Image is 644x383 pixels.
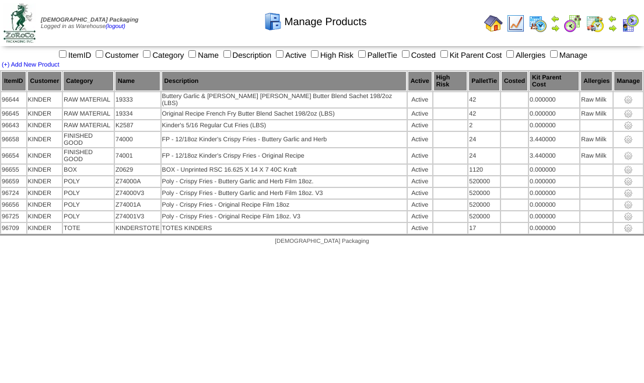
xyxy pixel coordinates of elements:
td: 2 [468,120,500,131]
td: 96725 [1,211,26,222]
td: KINDER [27,211,62,222]
span: [DEMOGRAPHIC_DATA] Packaging [275,238,369,245]
td: Kinder's 5/16 Regular Cut Fries (LBS) [162,120,407,131]
td: KINDER [27,188,62,199]
img: arrowleft.gif [551,14,560,23]
input: Name [188,50,196,58]
div: Active [408,136,432,143]
td: 19333 [115,92,160,107]
div: Active [408,152,432,159]
input: High Risk [311,50,318,58]
td: 0.000000 [529,92,579,107]
label: ItemID [57,51,91,60]
img: cabinet.gif [264,12,282,31]
td: KINDER [27,223,62,234]
td: KINDER [27,148,62,163]
td: 96644 [1,92,26,107]
span: Logged in as Warehouse [41,17,138,30]
img: calendarcustomer.gif [621,14,639,33]
input: PalletTie [358,50,366,58]
div: Active [408,178,432,185]
input: Category [143,50,150,58]
td: Raw Milk [580,148,612,163]
td: POLY [63,200,114,210]
td: BOX - Unprinted RSC 16.625 X 14 X 7 40C Kraft [162,165,407,175]
img: settings.gif [624,212,633,221]
img: zoroco-logo-small.webp [3,4,36,43]
td: 19334 [115,109,160,119]
td: 24 [468,132,500,147]
td: Poly - Crispy Fries - Original Recipe Film 18oz [162,200,407,210]
img: settings.gif [624,165,633,175]
img: settings.gif [624,151,633,161]
td: 96659 [1,176,26,187]
td: POLY [63,188,114,199]
td: 0.000000 [529,223,579,234]
th: ItemID [1,71,26,91]
th: Active [408,71,432,91]
td: POLY [63,211,114,222]
td: KINDERSTOTE [115,223,160,234]
td: Z74001A [115,200,160,210]
img: settings.gif [624,135,633,144]
div: Active [408,190,432,197]
th: Kit Parent Cost [529,71,579,91]
td: Z74000A [115,176,160,187]
img: calendarprod.gif [528,14,547,33]
td: 17 [468,223,500,234]
img: settings.gif [624,189,633,198]
td: 520000 [468,188,500,199]
td: 96656 [1,200,26,210]
td: Z74001V3 [115,211,160,222]
input: ItemID [59,50,66,58]
th: Costed [501,71,528,91]
td: KINDER [27,109,62,119]
td: Z0629 [115,165,160,175]
img: calendarinout.gif [586,14,604,33]
td: 520000 [468,176,500,187]
img: arrowright.gif [551,23,560,33]
input: Description [223,50,231,58]
img: settings.gif [624,95,633,105]
label: Manage [548,51,587,60]
td: 96655 [1,165,26,175]
td: FINISHED GOOD [63,132,114,147]
td: Poly - Crispy Fries - Buttery Garlic and Herb Film 18oz. [162,176,407,187]
td: Raw Milk [580,109,612,119]
label: Description [221,51,272,60]
td: 96645 [1,109,26,119]
td: BOX [63,165,114,175]
div: Active [408,166,432,173]
td: Raw Milk [580,92,612,107]
td: 3.440000 [529,148,579,163]
td: 0.000000 [529,120,579,131]
th: Customer [27,71,62,91]
th: Description [162,71,407,91]
label: Allergies [504,51,545,60]
img: line_graph.gif [506,14,525,33]
td: Poly - Crispy Fries - Original Recipe Film 18oz. V3 [162,211,407,222]
img: calendarblend.gif [563,14,582,33]
label: Customer [93,51,139,60]
td: Buttery Garlic & [PERSON_NAME] [PERSON_NAME] Butter Blend Sachet 198/2oz (LBS) [162,92,407,107]
td: Original Recipe French Fry Butter Blend Sachet 198/2oz (LBS) [162,109,407,119]
td: 74000 [115,132,160,147]
td: K2587 [115,120,160,131]
div: Active [408,122,432,129]
td: POLY [63,176,114,187]
label: Active [274,51,306,60]
input: Kit Parent Cost [440,50,448,58]
td: RAW MATERIAL [63,109,114,119]
td: FINISHED GOOD [63,148,114,163]
input: Customer [96,50,103,58]
span: [DEMOGRAPHIC_DATA] Packaging [41,17,138,23]
label: High Risk [309,51,353,60]
a: (+) Add New Product [2,61,60,68]
td: KINDER [27,132,62,147]
td: 24 [468,148,500,163]
label: Category [141,51,184,60]
th: Manage [614,71,643,91]
th: Category [63,71,114,91]
input: Allergies [506,50,514,58]
td: Raw Milk [580,132,612,147]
